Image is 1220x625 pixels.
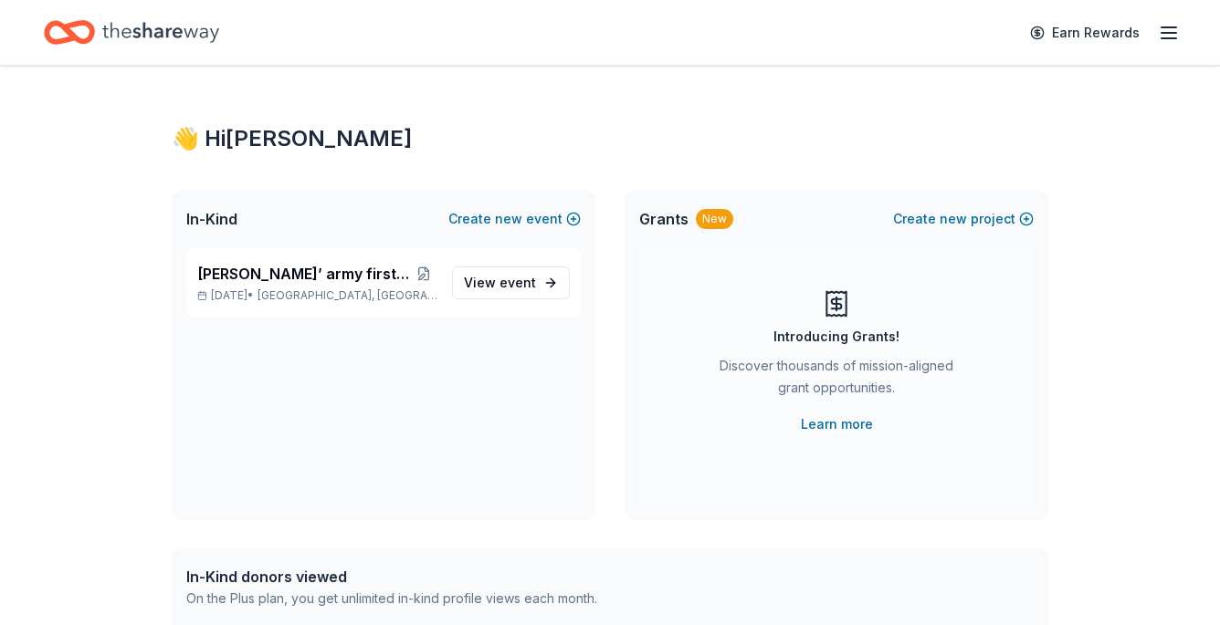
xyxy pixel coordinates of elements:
[186,588,597,609] div: On the Plus plan, you get unlimited in-kind profile views each month.
[258,288,437,303] span: [GEOGRAPHIC_DATA], [GEOGRAPHIC_DATA]
[172,124,1048,153] div: 👋 Hi [PERSON_NAME]
[452,266,570,299] a: View event
[893,208,1034,230] button: Createnewproject
[448,208,581,230] button: Createnewevent
[1019,16,1151,49] a: Earn Rewards
[186,208,237,230] span: In-Kind
[696,209,733,229] div: New
[197,288,437,303] p: [DATE] •
[712,355,961,406] div: Discover thousands of mission-aligned grant opportunities.
[639,208,689,230] span: Grants
[801,413,873,435] a: Learn more
[773,326,899,348] div: Introducing Grants!
[186,566,597,588] div: In-Kind donors viewed
[464,272,536,294] span: View
[495,208,522,230] span: new
[197,263,410,285] span: [PERSON_NAME]’ army first fundraiser
[44,11,219,54] a: Home
[500,275,536,290] span: event
[940,208,967,230] span: new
